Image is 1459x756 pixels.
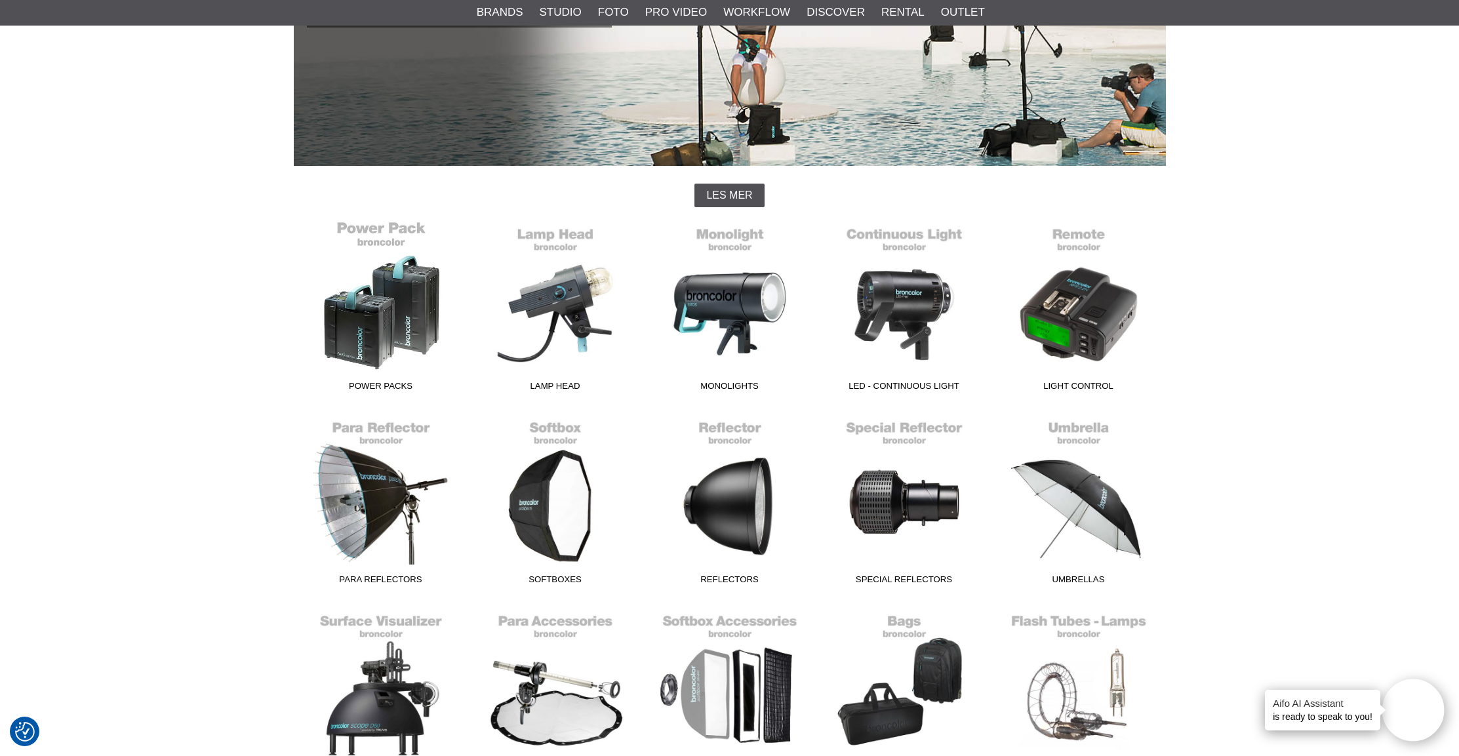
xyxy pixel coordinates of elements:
span: Umbrellas [991,573,1166,591]
span: LED - Continuous Light [817,380,991,397]
span: Light Control [991,380,1166,397]
div: is ready to speak to you! [1265,690,1380,730]
a: Workflow [723,4,790,21]
a: Power Packs [294,220,468,397]
a: Foto [598,4,629,21]
a: Softboxes [468,414,643,591]
span: Les mer [706,189,752,201]
span: Special Reflectors [817,573,991,591]
span: Para Reflectors [294,573,468,591]
a: Lamp Head [468,220,643,397]
a: Special Reflectors [817,414,991,591]
span: Power Packs [294,380,468,397]
button: Samtykkepreferanser [15,720,35,744]
a: Monolights [643,220,817,397]
a: Pro Video [645,4,707,21]
h4: Aifo AI Assistant [1273,696,1372,710]
a: LED - Continuous Light [817,220,991,397]
a: Brands [477,4,523,21]
a: Studio [540,4,582,21]
span: Lamp Head [468,380,643,397]
a: Umbrellas [991,414,1166,591]
span: Reflectors [643,573,817,591]
a: Discover [807,4,865,21]
a: Para Reflectors [294,414,468,591]
a: Reflectors [643,414,817,591]
a: Rental [881,4,925,21]
img: Revisit consent button [15,722,35,742]
a: Outlet [941,4,985,21]
span: Monolights [643,380,817,397]
span: Softboxes [468,573,643,591]
a: Light Control [991,220,1166,397]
